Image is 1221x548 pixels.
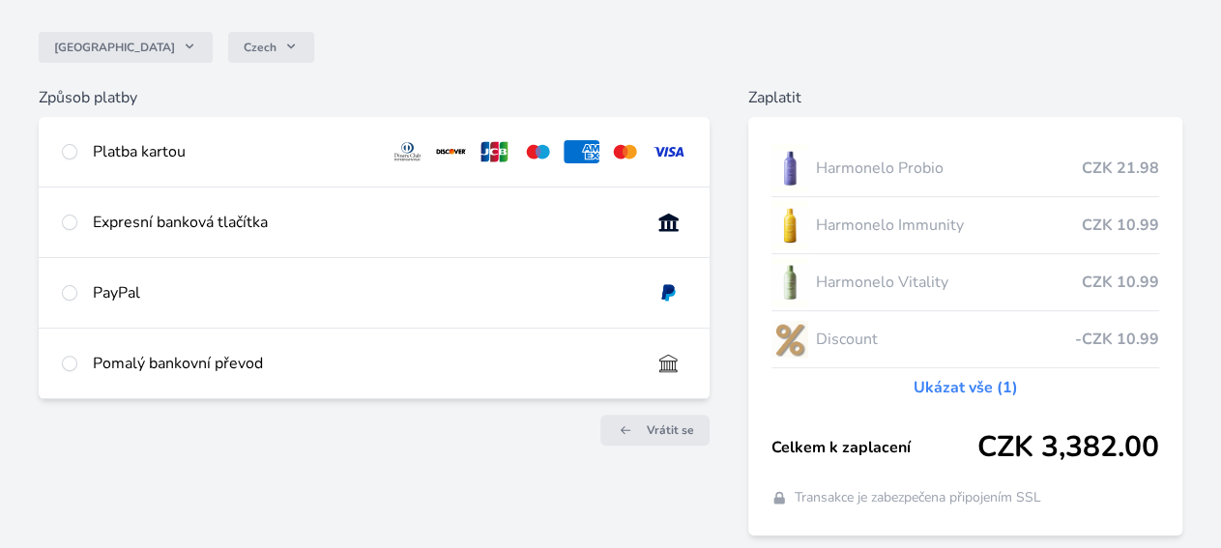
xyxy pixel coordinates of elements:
[771,144,808,192] img: CLEAN_PROBIO_se_stinem_x-lo.jpg
[39,86,710,109] h6: Způsob platby
[390,140,425,163] img: diners.svg
[477,140,512,163] img: jcb.svg
[93,352,635,375] div: Pomalý bankovní převod
[748,86,1182,109] h6: Zaplatit
[771,436,977,459] span: Celkem k zaplacení
[1075,328,1159,351] span: -CZK 10.99
[651,352,686,375] img: bankTransfer_IBAN.svg
[647,422,694,438] span: Vrátit se
[1082,214,1159,237] span: CZK 10.99
[93,211,635,234] div: Expresní banková tlačítka
[228,32,314,63] button: Czech
[1082,271,1159,294] span: CZK 10.99
[771,201,808,249] img: IMMUNITY_se_stinem_x-lo.jpg
[816,328,1075,351] span: Discount
[39,32,213,63] button: [GEOGRAPHIC_DATA]
[93,140,374,163] div: Platba kartou
[816,214,1082,237] span: Harmonelo Immunity
[771,258,808,306] img: CLEAN_VITALITY_se_stinem_x-lo.jpg
[977,430,1159,465] span: CZK 3,382.00
[651,281,686,304] img: paypal.svg
[433,140,469,163] img: discover.svg
[54,40,175,55] span: [GEOGRAPHIC_DATA]
[93,281,635,304] div: PayPal
[795,488,1041,507] span: Transakce je zabezpečena připojením SSL
[1082,157,1159,180] span: CZK 21.98
[607,140,643,163] img: mc.svg
[244,40,276,55] span: Czech
[600,415,710,446] a: Vrátit se
[771,315,808,363] img: discount-lo.png
[816,157,1082,180] span: Harmonelo Probio
[520,140,556,163] img: maestro.svg
[651,211,686,234] img: onlineBanking_CZ.svg
[816,271,1082,294] span: Harmonelo Vitality
[564,140,599,163] img: amex.svg
[651,140,686,163] img: visa.svg
[913,376,1017,399] a: Ukázat vše (1)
